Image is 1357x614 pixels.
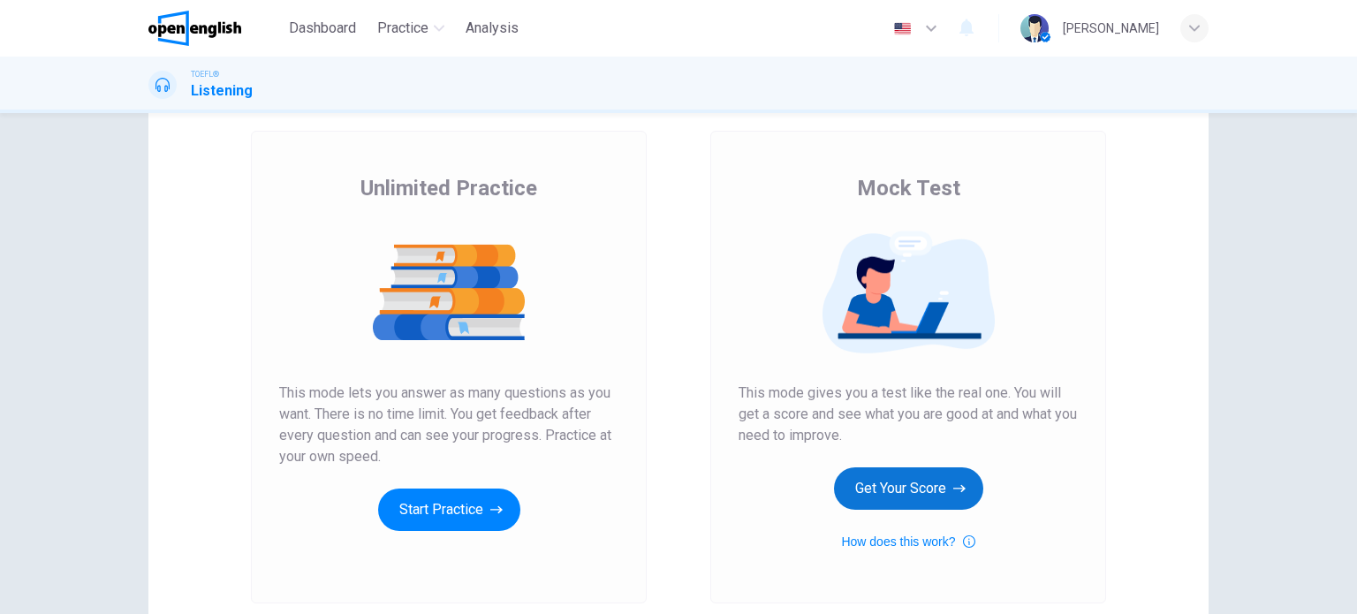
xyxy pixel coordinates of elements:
img: en [891,22,914,35]
button: Start Practice [378,489,520,531]
span: This mode gives you a test like the real one. You will get a score and see what you are good at a... [739,383,1078,446]
button: Practice [370,12,451,44]
button: Analysis [459,12,526,44]
button: Dashboard [282,12,363,44]
img: OpenEnglish logo [148,11,241,46]
a: OpenEnglish logo [148,11,282,46]
span: Dashboard [289,18,356,39]
button: Get Your Score [834,467,983,510]
span: Analysis [466,18,519,39]
span: Mock Test [857,174,960,202]
img: Profile picture [1020,14,1049,42]
div: [PERSON_NAME] [1063,18,1159,39]
span: TOEFL® [191,68,219,80]
button: How does this work? [841,531,974,552]
h1: Listening [191,80,253,102]
span: Practice [377,18,428,39]
span: Unlimited Practice [360,174,537,202]
span: This mode lets you answer as many questions as you want. There is no time limit. You get feedback... [279,383,618,467]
